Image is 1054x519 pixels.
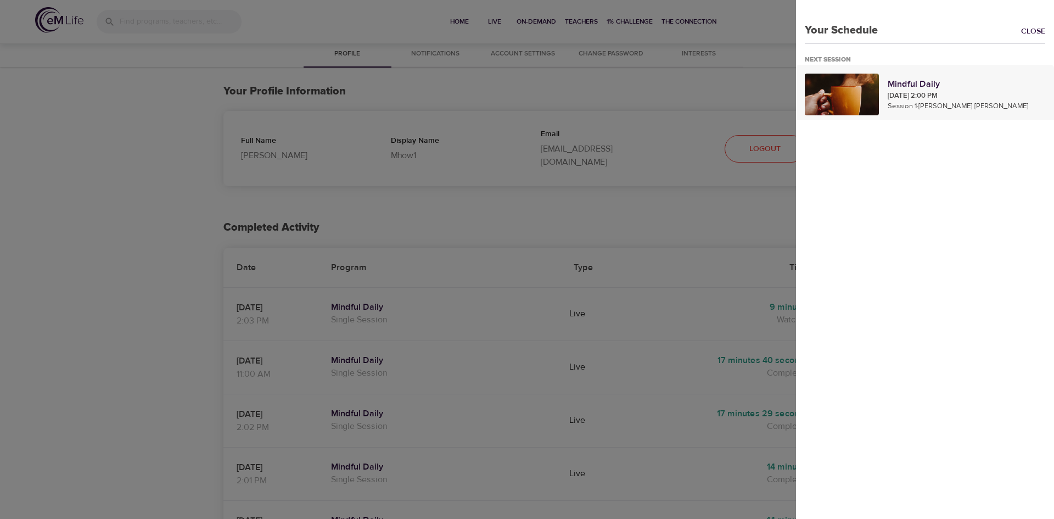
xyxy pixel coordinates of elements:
[1021,26,1054,38] a: Close
[888,77,1045,91] p: Mindful Daily
[888,101,1045,112] p: Session 1 · [PERSON_NAME] [PERSON_NAME]
[805,55,860,65] div: Next Session
[888,91,1045,102] p: [DATE] 2:00 PM
[796,22,878,38] p: Your Schedule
